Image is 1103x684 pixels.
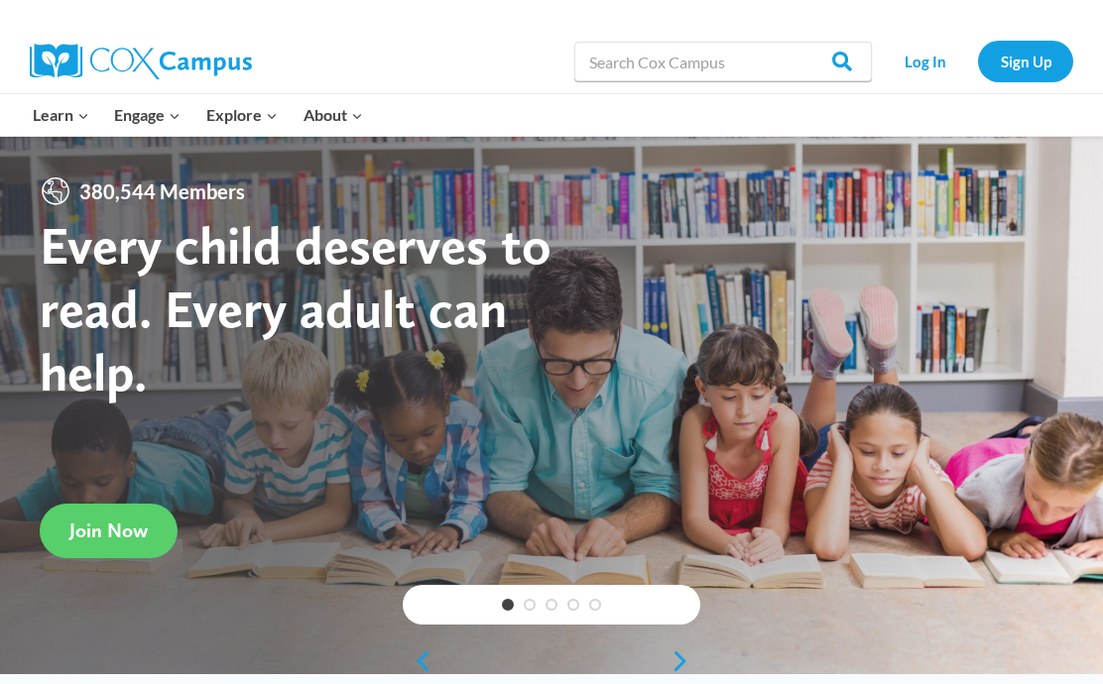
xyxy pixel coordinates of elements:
a: 4 [567,599,579,611]
nav: Secondary Navigation [882,41,1073,81]
span: 380,544 Members [71,175,253,207]
a: Sign Up [978,41,1073,81]
span: About [304,102,363,128]
img: Cox Campus [30,44,252,79]
a: Join Now [40,504,178,558]
span: Engage [114,102,181,128]
span: Explore [206,102,278,128]
a: 2 [524,599,536,611]
a: 5 [589,599,601,611]
span: Join Now [69,518,148,542]
a: next [671,649,700,673]
input: Search Cox Campus [574,42,872,81]
span: Learn [33,102,89,128]
a: previous [403,649,432,673]
a: Log In [882,41,968,81]
a: 1 [502,599,514,611]
div: content slider buttons [403,641,700,681]
nav: Primary Navigation [20,94,375,136]
strong: Every child deserves to read. Every adult can help. [40,213,551,402]
a: 3 [546,599,557,611]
